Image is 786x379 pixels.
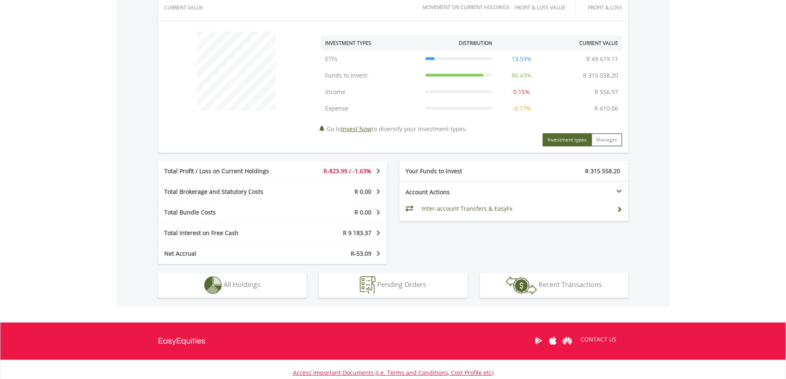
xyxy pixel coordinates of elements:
[579,67,622,84] td: R 315 558.20
[547,35,622,51] th: Current Value
[423,5,510,10] div: Movement on Current Holdings:
[158,229,292,237] div: Total Interest on Free Cash
[343,229,371,237] span: R 9 183.37
[158,167,292,175] div: Total Profit / Loss on Current Holdings
[293,369,493,377] a: Access Important Documents (i.e. Terms and Conditions, Cost Profile etc)
[224,280,260,289] span: All Holdings
[360,276,375,294] img: pending_instructions-wht.png
[399,188,514,196] div: Account Actions
[480,273,628,298] button: Recent Transactions
[158,273,307,298] button: All Holdings
[538,280,602,289] span: Recent Transactions
[204,276,222,294] img: holdings-wht.png
[506,276,537,294] img: transactions-zar-wht.png
[164,5,226,10] div: CURRENT VALUE
[158,188,292,196] div: Total Brokerage and Statutory Costs
[560,328,575,353] a: Huawei
[158,323,205,360] a: EasyEquities
[582,51,622,67] td: R 49 619.11
[515,5,576,10] div: Profit & Loss Value
[575,328,622,351] a: CONTACT US
[158,208,292,217] div: Total Bundle Costs
[319,273,467,298] button: Pending Orders
[586,5,622,10] div: Profit & Loss
[321,100,421,117] td: Expense
[590,84,622,100] td: R 556.97
[321,84,421,100] td: Income
[321,35,421,51] th: Investment Types
[399,167,514,175] div: Your Funds to Invest
[158,250,292,258] div: Net Accrual
[459,40,492,47] div: Distribution
[543,133,592,146] button: Investment types
[315,27,628,146] div: Go to to diversify your investment types.
[351,250,371,257] span: R-53.09
[354,208,371,216] span: R 0.00
[531,328,546,353] a: Google Play
[496,84,547,100] td: 0.15%
[546,328,560,353] a: Apple
[377,280,426,289] span: Pending Orders
[496,51,547,67] td: 13.59%
[341,125,372,133] a: Invest Now
[321,67,421,84] td: Funds to Invest
[422,202,610,215] td: Inter-account Transfers & EasyFx
[496,67,547,84] td: 86.43%
[321,51,421,67] td: ETFs
[323,167,371,175] span: R-823.99 / -1.63%
[354,188,371,195] span: R 0.00
[590,100,622,117] td: R-610.06
[496,100,547,117] td: -0.17%
[591,133,622,146] button: Manager
[585,167,620,175] span: R 315 558.20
